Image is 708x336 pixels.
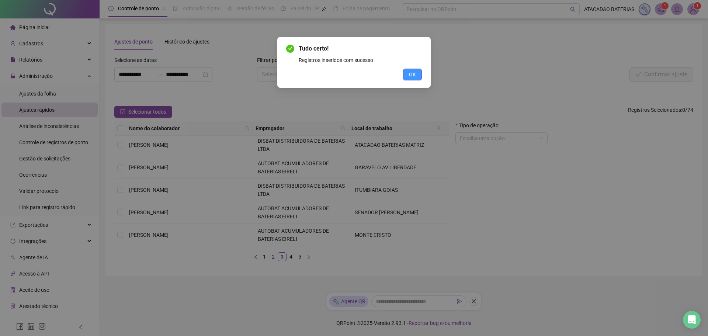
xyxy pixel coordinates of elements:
div: Registros inseridos com sucesso [299,56,422,64]
span: OK [409,70,416,79]
div: Open Intercom Messenger [683,311,701,329]
span: check-circle [286,45,294,53]
button: OK [403,69,422,80]
span: Tudo certo! [299,44,422,53]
